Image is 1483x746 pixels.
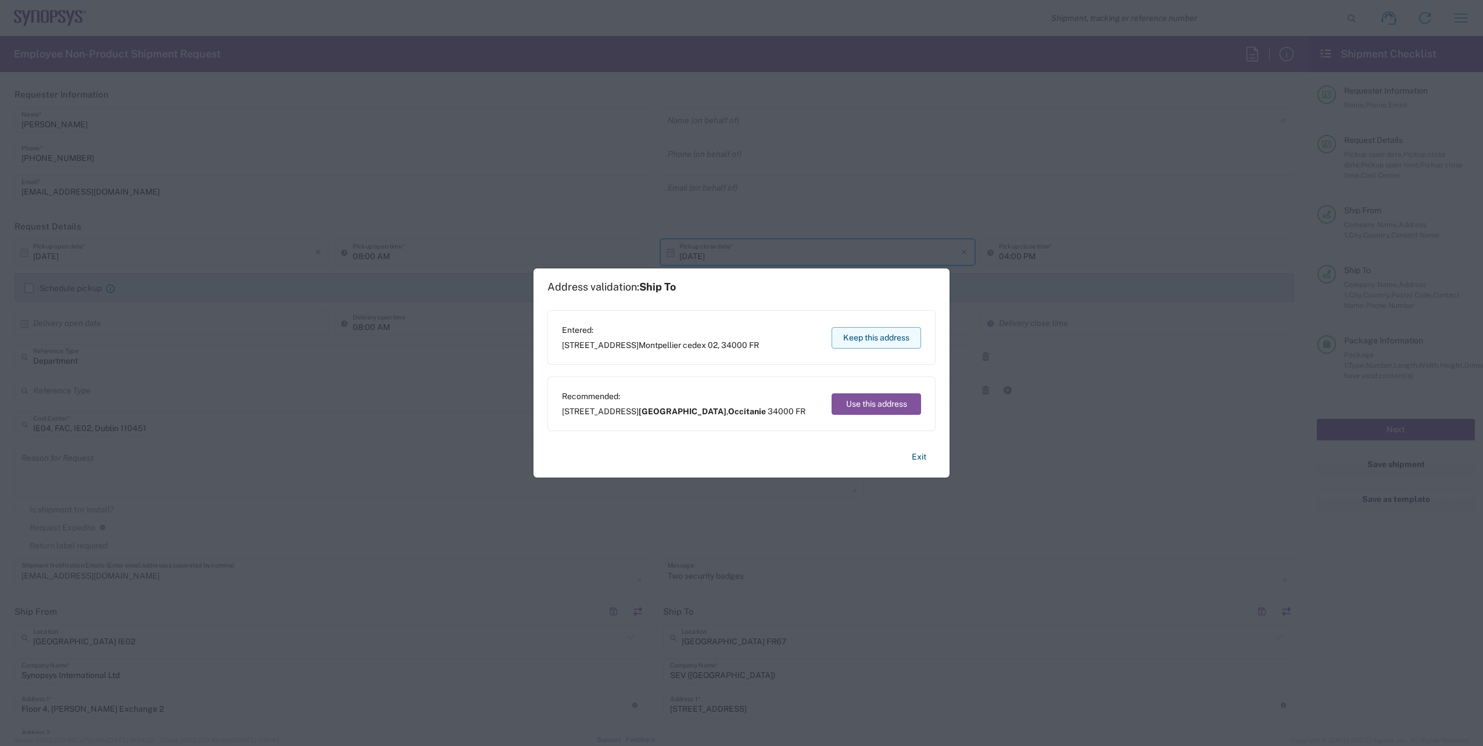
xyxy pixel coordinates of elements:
span: 34000 [768,407,794,416]
span: Ship To [639,281,676,293]
h1: Address validation: [547,281,676,293]
span: [STREET_ADDRESS] , [562,406,805,417]
span: Recommended: [562,391,805,401]
button: Use this address [832,393,921,415]
button: Keep this address [832,327,921,349]
span: 34000 [721,340,747,350]
span: [STREET_ADDRESS] , [562,340,759,350]
span: FR [749,340,759,350]
button: Exit [902,447,936,467]
span: [GEOGRAPHIC_DATA] [639,407,726,416]
span: Occitanie [728,407,766,416]
span: FR [796,407,805,416]
span: Montpellier cedex 02 [639,340,718,350]
span: Entered: [562,325,759,335]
